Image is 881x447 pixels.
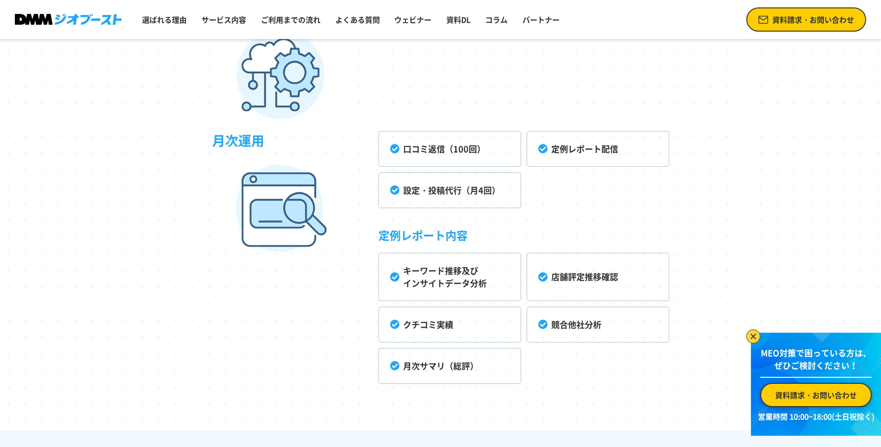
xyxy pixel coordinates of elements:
[257,10,324,29] a: ご利用までの流れ
[198,10,250,29] a: サービス内容
[379,253,521,301] li: キーワード推移及び インサイトデータ分析
[519,10,563,29] a: パートナー
[775,389,857,401] span: 資料請求・お問い合わせ
[746,7,866,32] a: 資料請求・お問い合わせ
[379,348,521,384] li: 月次サマリ（総評）
[212,131,379,384] h3: 月次運用
[746,329,760,343] img: バナーを閉じる
[379,307,521,342] li: クチコミ実績
[527,307,669,342] li: 競合他社分析
[379,131,521,167] li: 口コミ返信（100回）
[772,14,854,25] span: 資料請求・お問い合わせ
[379,214,669,253] h4: 定例レポート内容
[527,131,669,167] li: 定例レポート配信
[391,10,435,29] a: ウェビナー
[482,10,511,29] a: コラム
[760,383,872,407] a: 資料請求・お問い合わせ
[379,172,521,208] li: 設定・投稿代行（月4回）
[138,10,190,29] a: 選ばれる理由
[757,411,875,422] p: 営業時間 10:00~18:00(土日祝除く)
[443,10,474,29] a: 資料DL
[527,253,669,301] li: 店舗評定推移確認
[760,347,872,378] p: MEO対策で困っている方は、 ぜひご検討ください！
[15,14,122,26] img: DMMジオブースト
[332,10,384,29] a: よくある質問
